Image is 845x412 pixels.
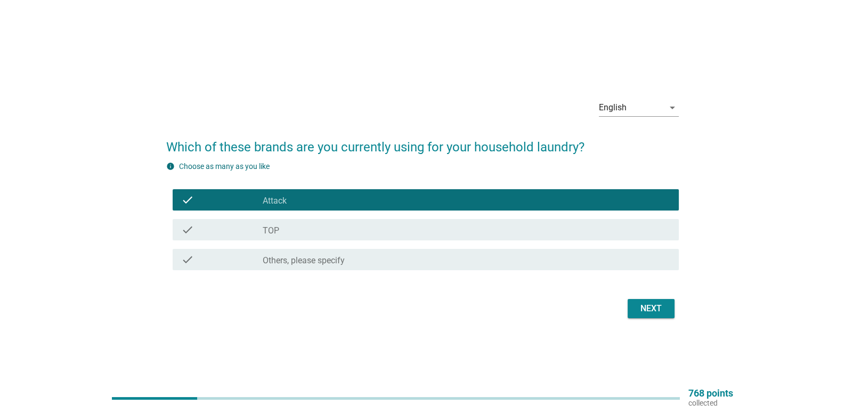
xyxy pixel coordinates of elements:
i: check [181,193,194,206]
div: Next [636,302,666,315]
label: TOP [263,225,279,236]
h2: Which of these brands are you currently using for your household laundry? [166,127,678,157]
i: check [181,253,194,266]
label: Attack [263,196,287,206]
i: info [166,162,175,171]
i: check [181,223,194,236]
p: collected [688,398,733,408]
i: arrow_drop_down [666,101,679,114]
p: 768 points [688,389,733,398]
label: Choose as many as you like [179,162,270,171]
div: English [599,103,627,112]
button: Next [628,299,675,318]
label: Others, please specify [263,255,345,266]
